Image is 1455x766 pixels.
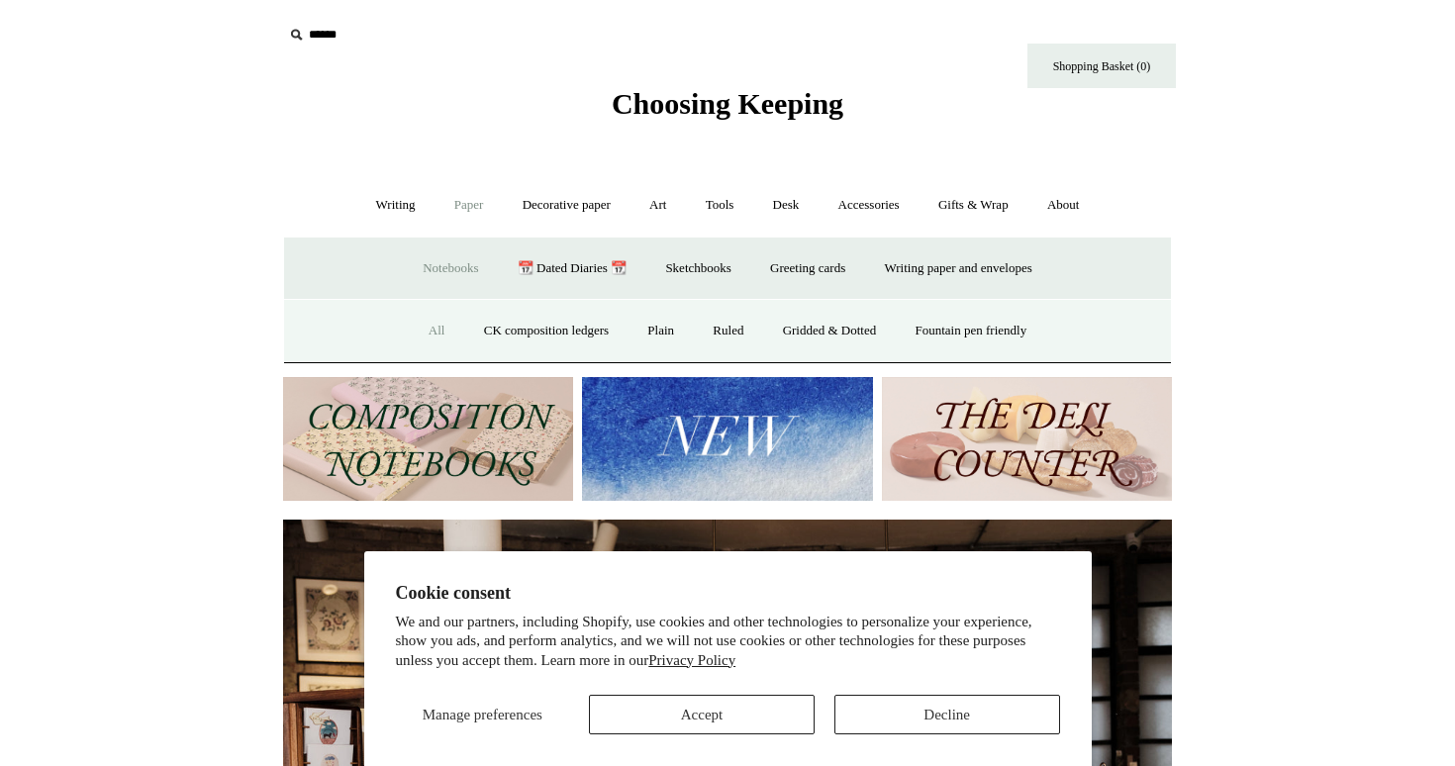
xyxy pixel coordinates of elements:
a: Plain [630,305,692,357]
h2: Cookie consent [396,583,1060,604]
p: We and our partners, including Shopify, use cookies and other technologies to personalize your ex... [396,613,1060,671]
a: Gridded & Dotted [765,305,895,357]
img: The Deli Counter [882,377,1172,501]
a: About [1029,179,1098,232]
a: Ruled [695,305,761,357]
button: Manage preferences [395,695,569,734]
a: Greeting cards [752,242,863,295]
button: Accept [589,695,815,734]
a: Tools [688,179,752,232]
img: New.jpg__PID:f73bdf93-380a-4a35-bcfe-7823039498e1 [582,377,872,501]
a: Choosing Keeping [612,103,843,117]
a: All [411,305,463,357]
a: Sketchbooks [647,242,748,295]
a: Privacy Policy [648,652,735,668]
a: Paper [436,179,502,232]
a: Shopping Basket (0) [1027,44,1176,88]
a: Gifts & Wrap [921,179,1026,232]
a: Writing [358,179,434,232]
a: CK composition ledgers [466,305,627,357]
a: Accessories [821,179,918,232]
a: Writing paper and envelopes [867,242,1050,295]
a: Art [631,179,684,232]
button: Decline [834,695,1060,734]
a: Notebooks [405,242,496,295]
a: Fountain pen friendly [898,305,1045,357]
a: Desk [755,179,818,232]
span: Choosing Keeping [612,87,843,120]
span: Manage preferences [423,707,542,722]
img: 202302 Composition ledgers.jpg__PID:69722ee6-fa44-49dd-a067-31375e5d54ec [283,377,573,501]
a: 📆 Dated Diaries 📆 [500,242,644,295]
a: Decorative paper [505,179,629,232]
